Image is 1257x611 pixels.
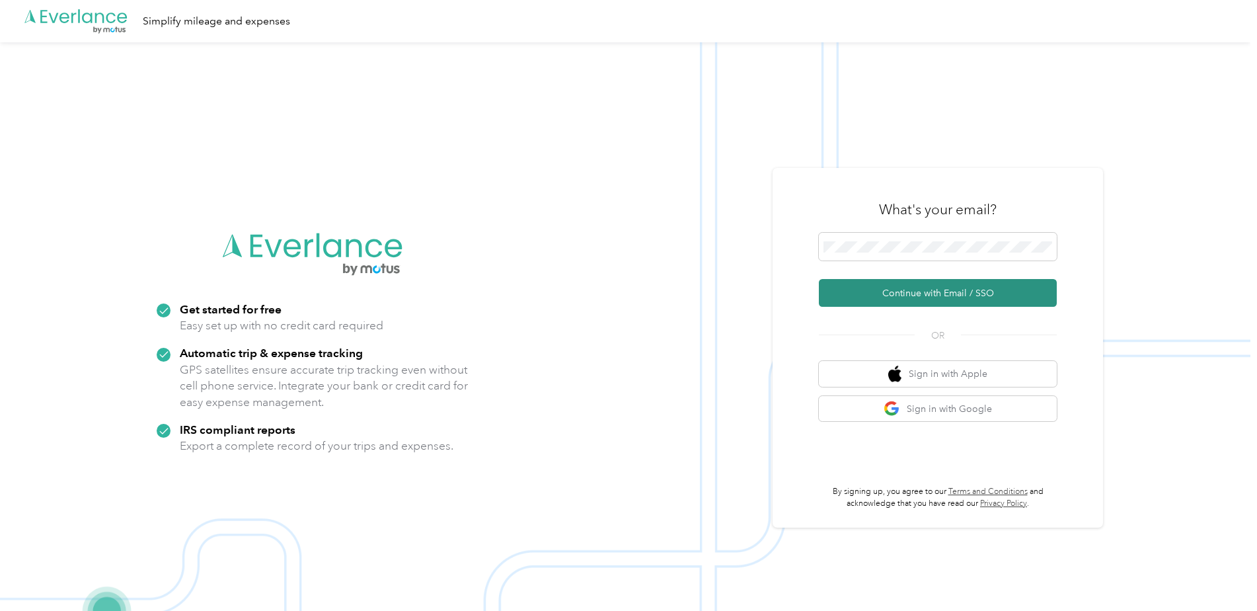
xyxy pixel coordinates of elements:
[180,362,469,411] p: GPS satellites ensure accurate trip tracking even without cell phone service. Integrate your bank...
[819,486,1057,509] p: By signing up, you agree to our and acknowledge that you have read our .
[143,13,290,30] div: Simplify mileage and expenses
[879,200,997,219] h3: What's your email?
[180,317,383,334] p: Easy set up with no credit card required
[948,487,1028,497] a: Terms and Conditions
[884,401,900,417] img: google logo
[180,423,295,436] strong: IRS compliant reports
[180,346,363,360] strong: Automatic trip & expense tracking
[980,499,1027,509] a: Privacy Policy
[180,438,453,454] p: Export a complete record of your trips and expenses.
[180,302,282,316] strong: Get started for free
[819,396,1057,422] button: google logoSign in with Google
[819,361,1057,387] button: apple logoSign in with Apple
[915,329,961,343] span: OR
[888,366,901,382] img: apple logo
[819,279,1057,307] button: Continue with Email / SSO
[1034,239,1050,255] keeper-lock: Open Keeper Popup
